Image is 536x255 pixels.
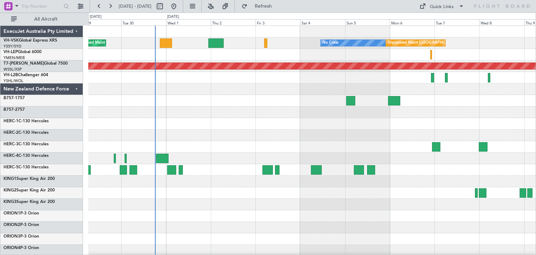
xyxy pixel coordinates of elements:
[430,3,454,10] div: Quick Links
[3,78,23,83] a: YSHL/WOL
[18,17,74,22] span: All Aircraft
[3,131,18,135] span: HERC-2
[416,1,468,12] button: Quick Links
[3,142,49,146] a: HERC-3C-130 Hercules
[3,50,18,54] span: VH-LEP
[3,154,49,158] a: HERC-4C-130 Hercules
[3,73,18,77] span: VH-L2B
[3,177,55,181] a: KING1Super King Air 200
[3,108,25,112] a: B757-2757
[3,200,55,204] a: KING3Super King Air 200
[3,61,68,66] a: T7-[PERSON_NAME]Global 7500
[3,96,17,100] span: B757-1
[3,246,39,250] a: ORION4P-3 Orion
[3,61,44,66] span: T7-[PERSON_NAME]
[3,211,39,216] a: ORION1P-3 Orion
[21,1,61,12] input: Trip Number
[3,234,39,239] a: ORION3P-3 Orion
[390,19,434,25] div: Mon 6
[238,1,280,12] button: Refresh
[8,14,76,25] button: All Aircraft
[3,165,18,169] span: HERC-5
[3,211,20,216] span: ORION1
[3,119,49,123] a: HERC-1C-130 Hercules
[3,55,25,60] a: YMEN/MEB
[434,19,479,25] div: Tue 7
[3,38,57,43] a: VH-VSKGlobal Express XRS
[3,131,49,135] a: HERC-2C-130 Hercules
[322,38,338,48] div: No Crew
[3,188,16,192] span: KING2
[90,14,102,20] div: [DATE]
[3,188,55,192] a: KING2Super King Air 200
[3,44,21,49] a: YSSY/SYD
[3,142,18,146] span: HERC-3
[300,19,345,25] div: Sat 4
[388,38,502,48] div: Unplanned Maint [GEOGRAPHIC_DATA] ([GEOGRAPHIC_DATA])
[119,3,151,9] span: [DATE] - [DATE]
[3,38,19,43] span: VH-VSK
[3,154,18,158] span: HERC-4
[166,19,211,25] div: Wed 1
[3,223,39,227] a: ORION2P-3 Orion
[3,223,20,227] span: ORION2
[3,246,20,250] span: ORION4
[3,73,48,77] a: VH-L2BChallenger 604
[479,19,524,25] div: Wed 8
[3,119,18,123] span: HERC-1
[3,67,22,72] a: WSSL/XSP
[76,19,121,25] div: Mon 29
[167,14,179,20] div: [DATE]
[121,19,166,25] div: Tue 30
[3,165,49,169] a: HERC-5C-130 Hercules
[211,19,255,25] div: Thu 2
[3,234,20,239] span: ORION3
[3,200,16,204] span: KING3
[255,19,300,25] div: Fri 3
[3,108,17,112] span: B757-2
[345,19,390,25] div: Sun 5
[249,4,278,9] span: Refresh
[3,96,25,100] a: B757-1757
[3,50,42,54] a: VH-LEPGlobal 6000
[3,177,16,181] span: KING1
